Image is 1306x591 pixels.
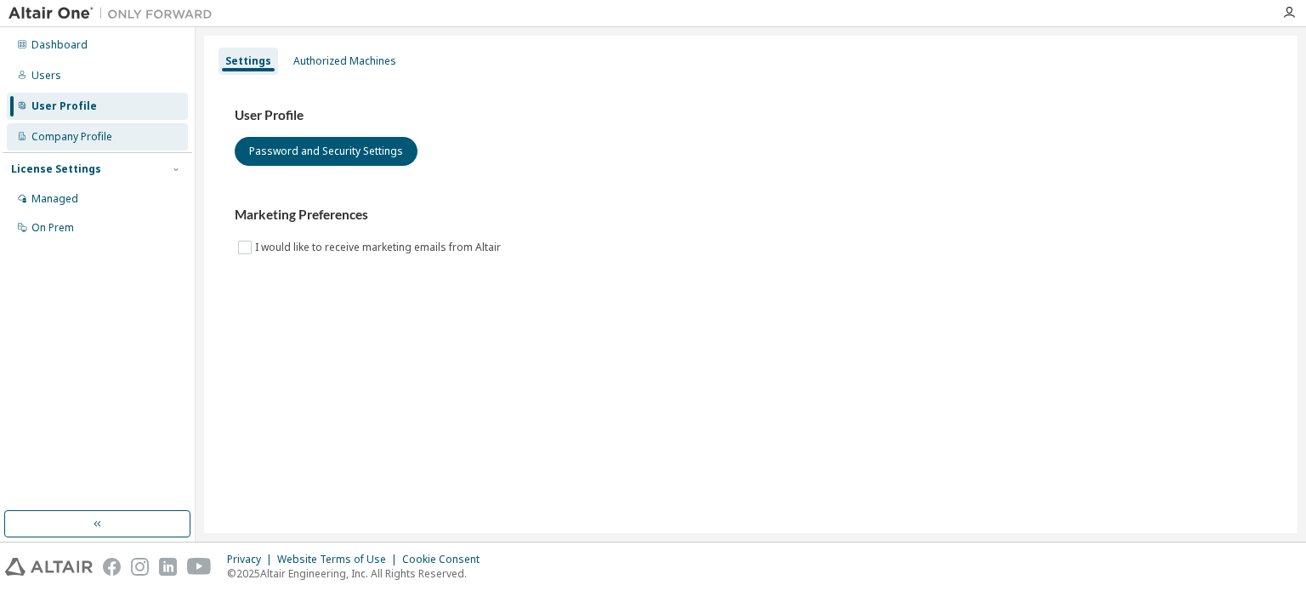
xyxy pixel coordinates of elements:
img: linkedin.svg [159,558,177,576]
img: instagram.svg [131,558,149,576]
div: Users [31,69,61,82]
h3: Marketing Preferences [235,207,1267,224]
div: Authorized Machines [293,54,396,68]
img: altair_logo.svg [5,558,93,576]
div: Dashboard [31,38,88,52]
img: facebook.svg [103,558,121,576]
div: User Profile [31,99,97,113]
img: Altair One [9,5,221,22]
h3: User Profile [235,107,1267,124]
p: © 2025 Altair Engineering, Inc. All Rights Reserved. [227,566,490,581]
div: Settings [225,54,271,68]
div: License Settings [11,162,101,176]
div: On Prem [31,221,74,235]
div: Company Profile [31,130,112,144]
button: Password and Security Settings [235,137,417,166]
img: youtube.svg [187,558,212,576]
label: I would like to receive marketing emails from Altair [255,237,504,258]
div: Cookie Consent [402,553,490,566]
div: Website Terms of Use [277,553,402,566]
div: Privacy [227,553,277,566]
div: Managed [31,192,78,206]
